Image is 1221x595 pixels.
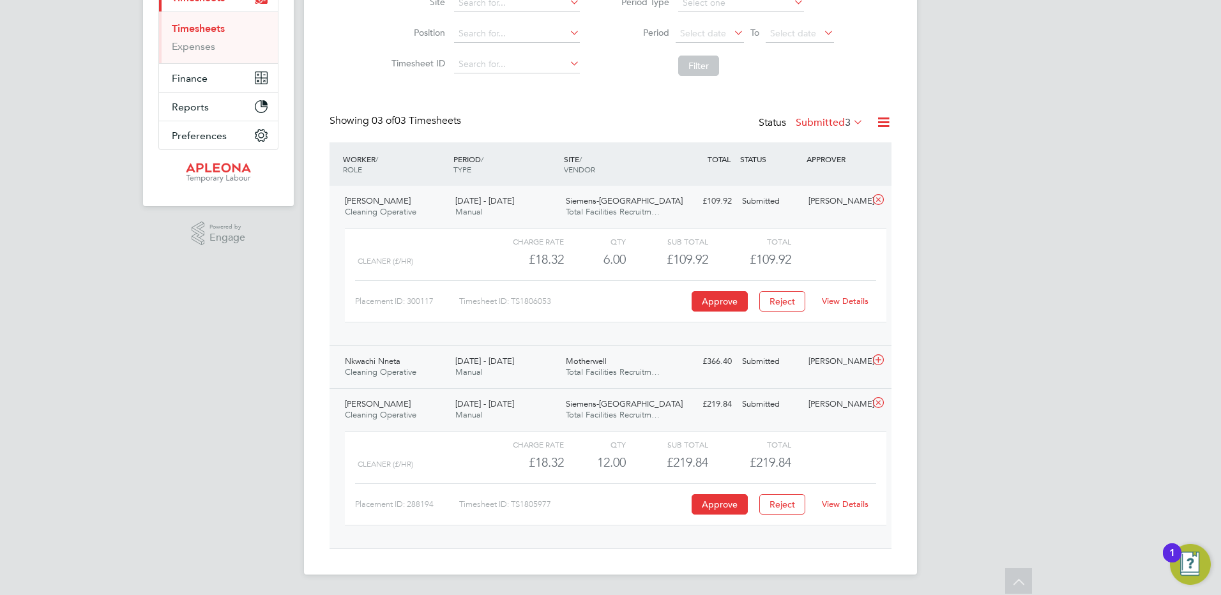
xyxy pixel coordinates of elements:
a: View Details [822,499,868,509]
a: View Details [822,296,868,306]
div: Timesheets [159,11,278,63]
button: Open Resource Center, 1 new notification [1170,544,1211,585]
span: / [579,154,582,164]
span: / [375,154,378,164]
span: Total Facilities Recruitm… [566,409,660,420]
div: Showing [330,114,464,128]
div: 6.00 [564,249,626,270]
span: 03 of [372,114,395,127]
span: Powered by [209,222,245,232]
div: Submitted [737,394,803,415]
div: £18.32 [482,452,564,473]
div: STATUS [737,147,803,170]
div: Timesheet ID: TS1805977 [459,494,688,515]
span: Cleaning Operative [345,409,416,420]
a: Powered byEngage [192,222,246,246]
input: Search for... [454,56,580,73]
a: Expenses [172,40,215,52]
div: Sub Total [626,234,708,249]
div: Charge rate [482,437,564,452]
span: [DATE] - [DATE] [455,195,514,206]
label: Timesheet ID [388,57,445,69]
div: WORKER [340,147,450,181]
span: Manual [455,409,483,420]
span: TYPE [453,164,471,174]
div: £219.84 [671,394,737,415]
div: Total [708,234,791,249]
span: Engage [209,232,245,243]
span: Select date [770,27,816,39]
span: / [481,154,483,164]
div: £366.40 [671,351,737,372]
div: Status [759,114,866,132]
button: Approve [692,494,748,515]
div: Submitted [737,191,803,212]
div: SITE [561,147,671,181]
label: Period [612,27,669,38]
span: Cleaning Operative [345,366,416,377]
span: VENDOR [564,164,595,174]
span: Cleaning Operative [345,206,416,217]
span: cleaner (£/HR) [358,257,413,266]
span: Motherwell [566,356,607,366]
span: Finance [172,72,208,84]
div: [PERSON_NAME] [803,394,870,415]
div: Charge rate [482,234,564,249]
div: Placement ID: 300117 [355,291,459,312]
span: [DATE] - [DATE] [455,398,514,409]
a: Timesheets [172,22,225,34]
span: Select date [680,27,726,39]
label: Submitted [796,116,863,129]
div: 12.00 [564,452,626,473]
button: Finance [159,64,278,92]
button: Preferences [159,121,278,149]
button: Reject [759,494,805,515]
span: Total Facilities Recruitm… [566,206,660,217]
div: £18.32 [482,249,564,270]
span: TOTAL [708,154,731,164]
span: Preferences [172,130,227,142]
span: ROLE [343,164,362,174]
div: £109.92 [626,249,708,270]
span: 03 Timesheets [372,114,461,127]
span: [PERSON_NAME] [345,398,411,409]
span: £219.84 [750,455,791,470]
span: £109.92 [750,252,791,267]
div: [PERSON_NAME] [803,191,870,212]
button: Filter [678,56,719,76]
div: [PERSON_NAME] [803,351,870,372]
span: cleaner (£/HR) [358,460,413,469]
div: Timesheet ID: TS1806053 [459,291,688,312]
span: Siemens-[GEOGRAPHIC_DATA] [566,398,683,409]
div: Submitted [737,351,803,372]
span: Reports [172,101,209,113]
div: Placement ID: 288194 [355,494,459,515]
div: QTY [564,437,626,452]
div: Total [708,437,791,452]
div: QTY [564,234,626,249]
div: Sub Total [626,437,708,452]
div: APPROVER [803,147,870,170]
span: Total Facilities Recruitm… [566,366,660,377]
div: £219.84 [626,452,708,473]
span: Manual [455,366,483,377]
span: Siemens-[GEOGRAPHIC_DATA] [566,195,683,206]
span: Nkwachi Nneta [345,356,400,366]
span: [PERSON_NAME] [345,195,411,206]
input: Search for... [454,25,580,43]
button: Reports [159,93,278,121]
span: 3 [845,116,851,129]
div: £109.92 [671,191,737,212]
a: Go to home page [158,163,278,183]
img: apleona-logo-retina.png [186,163,251,183]
button: Reject [759,291,805,312]
label: Position [388,27,445,38]
span: To [747,24,763,41]
span: Manual [455,206,483,217]
div: PERIOD [450,147,561,181]
div: 1 [1169,553,1175,569]
span: [DATE] - [DATE] [455,356,514,366]
button: Approve [692,291,748,312]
